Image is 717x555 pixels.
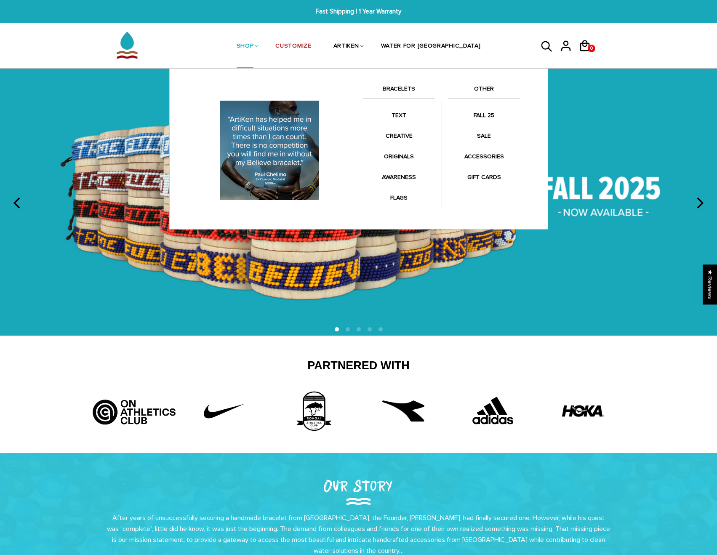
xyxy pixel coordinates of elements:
[363,128,435,144] a: CREATIVE
[448,84,520,98] a: OTHER
[363,148,435,165] a: ORIGINALS
[275,24,311,69] a: CUSTOMIZE
[448,169,520,185] a: GIFT CARDS
[192,390,256,432] img: Untitled-1_42f22808-10d6-43b8-a0fd-fffce8cf9462.png
[96,359,622,373] h2: Partnered With
[690,194,709,213] button: next
[182,474,536,496] h2: Our Story
[282,390,345,432] img: 3rd_partner.png
[363,84,435,98] a: BRACELETS
[347,498,370,505] img: Our Story
[562,390,604,432] img: HOKA-logo.webp
[448,107,520,123] a: FALL 25
[588,43,595,54] span: 0
[448,128,520,144] a: SALE
[382,390,424,432] img: free-diadora-logo-icon-download-in-svg-png-gif-file-formats--brand-fashion-pack-logos-icons-28542...
[237,24,254,69] a: SHOP
[89,390,179,427] img: Artboard_5_bcd5fb9d-526a-4748-82a7-e4a7ed1c43f8.jpg
[363,169,435,185] a: AWARENESS
[220,7,497,16] span: Fast Shipping | 1 Year Warranty
[363,107,435,123] a: TEXT
[461,390,525,432] img: Adidas.png
[8,194,27,213] button: previous
[333,24,359,69] a: ARTIKEN
[363,189,435,206] a: FLAGS
[448,148,520,165] a: ACCESSORIES
[381,24,481,69] a: WATER FOR [GEOGRAPHIC_DATA]
[703,264,717,304] div: Click to open Judge.me floating reviews tab
[578,55,597,56] a: 0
